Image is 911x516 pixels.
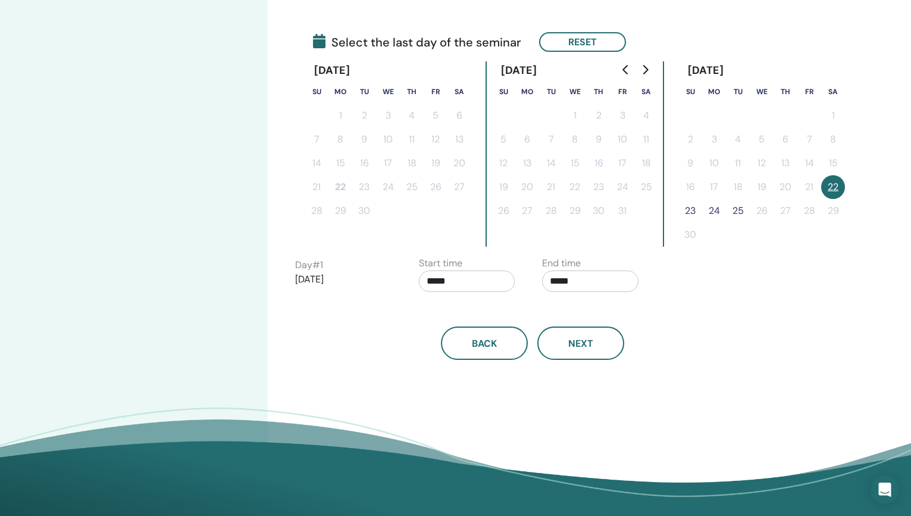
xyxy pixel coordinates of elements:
button: 12 [750,151,774,175]
button: 22 [821,175,845,199]
button: 30 [352,199,376,223]
th: Saturday [447,80,471,104]
button: 27 [774,199,797,223]
th: Tuesday [726,80,750,104]
button: 16 [352,151,376,175]
span: Next [568,337,593,350]
button: 4 [634,104,658,128]
p: [DATE] [295,272,392,287]
button: 18 [726,175,750,199]
button: 7 [305,128,328,151]
button: 8 [563,128,587,151]
button: 22 [328,175,352,199]
button: 10 [376,128,400,151]
th: Thursday [774,80,797,104]
button: 10 [702,151,726,175]
button: 26 [750,199,774,223]
button: 9 [352,128,376,151]
button: 27 [447,175,471,199]
button: 4 [726,128,750,151]
button: 7 [797,128,821,151]
button: 6 [774,128,797,151]
button: 26 [424,175,447,199]
button: 18 [634,151,658,175]
th: Wednesday [376,80,400,104]
th: Tuesday [352,80,376,104]
th: Thursday [400,80,424,104]
button: 9 [678,151,702,175]
button: 2 [678,128,702,151]
th: Saturday [634,80,658,104]
button: 5 [491,128,515,151]
button: 17 [376,151,400,175]
button: 23 [352,175,376,199]
th: Thursday [587,80,611,104]
button: 20 [447,151,471,175]
button: 6 [447,104,471,128]
button: 6 [515,128,539,151]
button: 30 [678,223,702,247]
button: 23 [678,199,702,223]
button: 17 [611,151,634,175]
button: 28 [797,199,821,223]
button: 23 [587,175,611,199]
button: 19 [750,175,774,199]
div: [DATE] [678,61,734,80]
button: 28 [539,199,563,223]
th: Wednesday [563,80,587,104]
button: Next [537,327,624,360]
button: 10 [611,128,634,151]
button: 22 [563,175,587,199]
button: 29 [328,199,352,223]
button: 5 [424,104,447,128]
button: 16 [678,175,702,199]
div: [DATE] [491,61,547,80]
button: 21 [539,175,563,199]
button: 14 [305,151,328,175]
button: 1 [563,104,587,128]
button: 31 [611,199,634,223]
button: 27 [515,199,539,223]
button: 8 [821,128,845,151]
th: Sunday [678,80,702,104]
button: 25 [400,175,424,199]
button: 2 [587,104,611,128]
button: 30 [587,199,611,223]
th: Tuesday [539,80,563,104]
button: 28 [305,199,328,223]
button: 19 [424,151,447,175]
button: 24 [702,199,726,223]
label: Start time [419,256,462,271]
button: 25 [634,175,658,199]
th: Sunday [491,80,515,104]
button: 15 [821,151,845,175]
th: Monday [515,80,539,104]
button: 3 [611,104,634,128]
th: Friday [424,80,447,104]
label: End time [542,256,581,271]
button: 11 [634,128,658,151]
button: 13 [774,151,797,175]
button: 13 [515,151,539,175]
button: 25 [726,199,750,223]
button: Go to next month [635,58,655,82]
button: 8 [328,128,352,151]
button: 12 [491,151,515,175]
button: 24 [376,175,400,199]
th: Friday [611,80,634,104]
button: 29 [563,199,587,223]
button: 11 [726,151,750,175]
th: Wednesday [750,80,774,104]
button: 15 [328,151,352,175]
th: Saturday [821,80,845,104]
button: 9 [587,128,611,151]
button: 19 [491,175,515,199]
button: 20 [774,175,797,199]
button: 3 [702,128,726,151]
button: 4 [400,104,424,128]
button: 1 [821,104,845,128]
label: Day # 1 [295,258,323,272]
button: 20 [515,175,539,199]
button: 13 [447,128,471,151]
button: 21 [305,175,328,199]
